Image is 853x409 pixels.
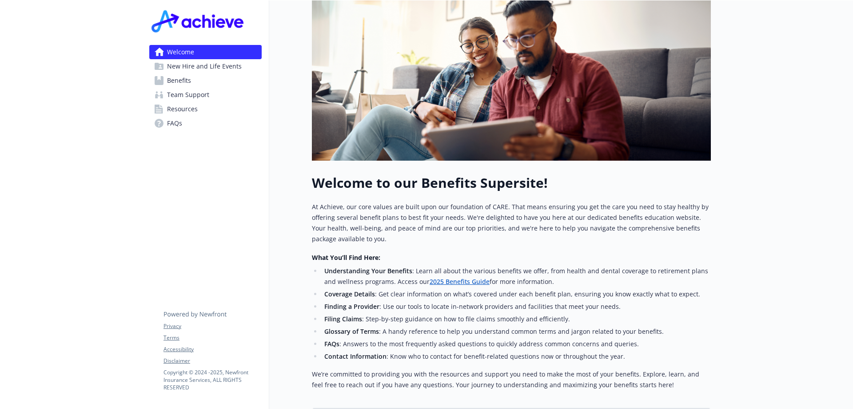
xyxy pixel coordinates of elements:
[163,357,261,365] a: Disclaimer
[322,289,711,300] li: : Get clear information on what’s covered under each benefit plan, ensuring you know exactly what...
[324,267,412,275] strong: Understanding Your Benefits
[163,369,261,391] p: Copyright © 2024 - 2025 , Newfront Insurance Services, ALL RIGHTS RESERVED
[312,369,711,390] p: We’re committed to providing you with the resources and support you need to make the most of your...
[163,334,261,342] a: Terms
[167,59,242,73] span: New Hire and Life Events
[324,315,362,323] strong: Filing Claims
[167,73,191,88] span: Benefits
[324,340,339,348] strong: FAQs
[167,45,194,59] span: Welcome
[163,345,261,353] a: Accessibility
[312,175,711,191] h1: Welcome to our Benefits Supersite!
[322,314,711,324] li: : Step-by-step guidance on how to file claims smoothly and efficiently.
[149,88,262,102] a: Team Support
[324,302,379,311] strong: Finding a Provider
[430,277,490,286] a: 2025 Benefits Guide
[322,301,711,312] li: : Use our tools to locate in-network providers and facilities that meet your needs.
[322,326,711,337] li: : A handy reference to help you understand common terms and jargon related to your benefits.
[149,73,262,88] a: Benefits
[149,45,262,59] a: Welcome
[163,322,261,330] a: Privacy
[167,88,209,102] span: Team Support
[324,290,375,298] strong: Coverage Details
[167,116,182,130] span: FAQs
[322,351,711,362] li: : Know who to contact for benefit-related questions now or throughout the year.
[149,102,262,116] a: Resources
[149,59,262,73] a: New Hire and Life Events
[167,102,198,116] span: Resources
[324,352,387,360] strong: Contact Information
[322,266,711,287] li: : Learn all about the various benefits we offer, from health and dental coverage to retirement pl...
[324,327,379,336] strong: Glossary of Terms
[312,202,711,244] p: At Achieve, our core values are built upon our foundation of CARE. That means ensuring you get th...
[322,339,711,349] li: : Answers to the most frequently asked questions to quickly address common concerns and queries.
[149,116,262,130] a: FAQs
[312,253,380,262] strong: What You’ll Find Here:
